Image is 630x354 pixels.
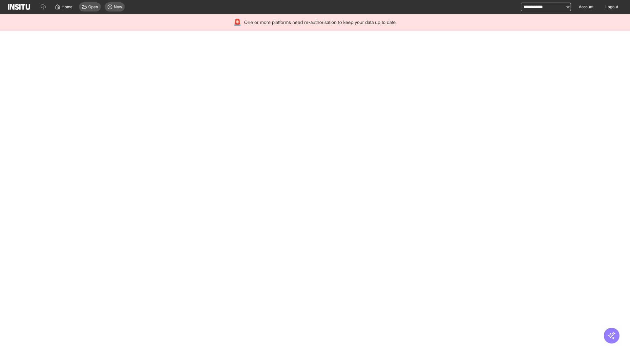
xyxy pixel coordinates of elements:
[233,18,241,27] div: 🚨
[114,4,122,10] span: New
[88,4,98,10] span: Open
[62,4,73,10] span: Home
[8,4,30,10] img: Logo
[244,19,397,26] span: One or more platforms need re-authorisation to keep your data up to date.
